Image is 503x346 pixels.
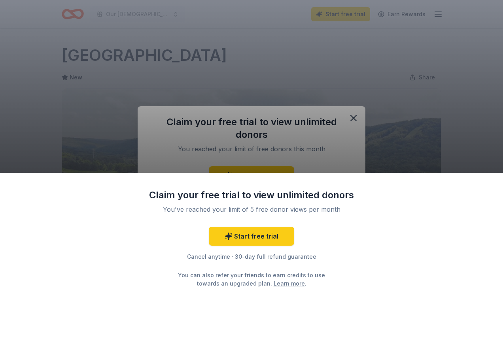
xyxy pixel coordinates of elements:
[149,189,354,201] div: Claim your free trial to view unlimited donors
[149,252,354,261] div: Cancel anytime · 30-day full refund guarantee
[158,205,345,214] div: You've reached your limit of 5 free donor views per month
[209,227,294,246] a: Start free trial
[274,279,305,288] a: Learn more
[171,271,332,288] div: You can also refer your friends to earn credits to use towards an upgraded plan. .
